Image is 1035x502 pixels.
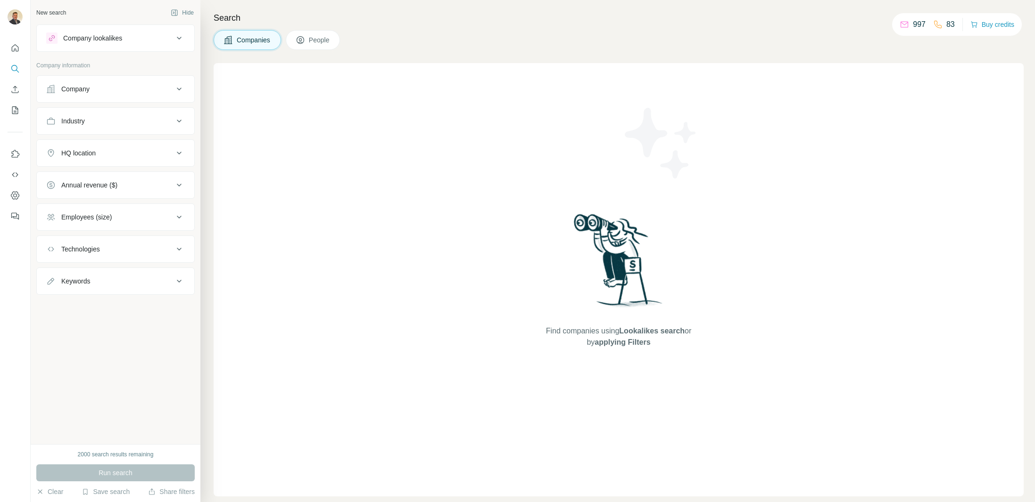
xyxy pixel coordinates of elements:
button: HQ location [37,142,194,164]
button: Buy credits [970,18,1014,31]
button: Share filters [148,487,195,496]
button: Clear [36,487,63,496]
div: New search [36,8,66,17]
span: applying Filters [595,338,650,346]
button: My lists [8,102,23,119]
button: Technologies [37,238,194,260]
p: 83 [946,19,955,30]
button: Save search [82,487,130,496]
button: Use Surfe on LinkedIn [8,146,23,162]
div: Employees (size) [61,212,112,222]
h4: Search [214,11,1024,24]
button: Annual revenue ($) [37,174,194,196]
button: Enrich CSV [8,81,23,98]
img: Surfe Illustration - Stars [619,101,704,186]
button: Feedback [8,208,23,225]
div: Industry [61,116,85,126]
button: Dashboard [8,187,23,204]
button: Quick start [8,40,23,57]
span: People [309,35,331,45]
div: Technologies [61,244,100,254]
div: Company [61,84,90,94]
button: Hide [164,6,200,20]
img: Avatar [8,9,23,24]
p: 997 [913,19,926,30]
button: Keywords [37,270,194,292]
button: Company lookalikes [37,27,194,49]
button: Search [8,60,23,77]
span: Companies [237,35,271,45]
button: Company [37,78,194,100]
button: Industry [37,110,194,132]
img: Surfe Illustration - Woman searching with binoculars [570,211,668,316]
div: HQ location [61,148,96,158]
span: Find companies using or by [543,325,694,348]
p: Company information [36,61,195,70]
div: Annual revenue ($) [61,180,117,190]
div: 2000 search results remaining [78,450,154,459]
div: Keywords [61,276,90,286]
button: Use Surfe API [8,166,23,183]
div: Company lookalikes [63,33,122,43]
span: Lookalikes search [619,327,685,335]
button: Employees (size) [37,206,194,228]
